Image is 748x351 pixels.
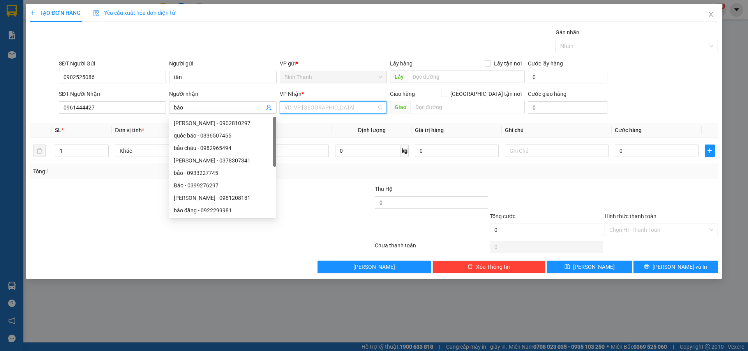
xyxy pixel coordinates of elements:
[705,148,714,154] span: plus
[353,263,395,271] span: [PERSON_NAME]
[374,241,489,255] div: Chưa thanh toán
[528,71,607,83] input: Cước lấy hàng
[708,11,714,18] span: close
[169,179,276,192] div: Bảo - 0399276297
[476,263,510,271] span: Xóa Thông tin
[432,261,546,273] button: deleteXóa Thông tin
[505,145,609,157] input: Ghi Chú
[284,71,382,83] span: Bình Thạnh
[280,59,387,68] div: VP gửi
[169,142,276,154] div: bảo châu - 0982965494
[415,127,444,133] span: Giá trị hàng
[115,127,144,133] span: Đơn vị tính
[169,167,276,179] div: bảo - 0933227745
[33,145,46,157] button: delete
[169,154,276,167] div: Bảo Bình - 0378307341
[174,169,272,177] div: bảo - 0933227745
[411,101,525,113] input: Dọc đường
[93,10,99,16] img: icon
[59,90,166,98] div: SĐT Người Nhận
[502,123,612,138] th: Ghi chú
[528,101,607,114] input: Cước giao hàng
[174,156,272,165] div: [PERSON_NAME] - 0378307341
[174,131,272,140] div: quốc bảo - 0336507455
[565,264,570,270] span: save
[705,145,715,157] button: plus
[266,104,272,111] span: user-add
[653,263,707,271] span: [PERSON_NAME] và In
[615,127,642,133] span: Cước hàng
[169,59,276,68] div: Người gửi
[644,264,649,270] span: printer
[93,10,175,16] span: Yêu cầu xuất hóa đơn điện tử
[467,264,473,270] span: delete
[120,145,214,157] span: Khác
[174,144,272,152] div: bảo châu - 0982965494
[169,204,276,217] div: bảo đăng - 0922299981
[605,213,656,219] label: Hình thức thanh toán
[390,101,411,113] span: Giao
[528,91,566,97] label: Cước giao hàng
[390,60,413,67] span: Lấy hàng
[528,60,563,67] label: Cước lấy hàng
[33,167,289,176] div: Tổng: 1
[490,213,515,219] span: Tổng cước
[30,10,81,16] span: TẠO ĐƠN HÀNG
[401,145,409,157] span: kg
[318,261,431,273] button: [PERSON_NAME]
[390,71,408,83] span: Lấy
[225,145,328,157] input: VD: Bàn, Ghế
[390,91,415,97] span: Giao hàng
[375,186,393,192] span: Thu Hộ
[573,263,615,271] span: [PERSON_NAME]
[174,206,272,215] div: bảo đăng - 0922299981
[169,117,276,129] div: Bảo Hân - 0902810297
[408,71,525,83] input: Dọc đường
[169,192,276,204] div: Gia Bảo - 0981208181
[547,261,632,273] button: save[PERSON_NAME]
[633,261,718,273] button: printer[PERSON_NAME] và In
[55,127,61,133] span: SL
[169,129,276,142] div: quốc bảo - 0336507455
[700,4,722,26] button: Close
[491,59,525,68] span: Lấy tận nơi
[415,145,499,157] input: 0
[280,91,302,97] span: VP Nhận
[59,59,166,68] div: SĐT Người Gửi
[447,90,525,98] span: [GEOGRAPHIC_DATA] tận nơi
[30,10,35,16] span: plus
[174,194,272,202] div: [PERSON_NAME] - 0981208181
[174,119,272,127] div: [PERSON_NAME] - 0902810297
[174,181,272,190] div: Bảo - 0399276297
[169,90,276,98] div: Người nhận
[556,29,579,35] label: Gán nhãn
